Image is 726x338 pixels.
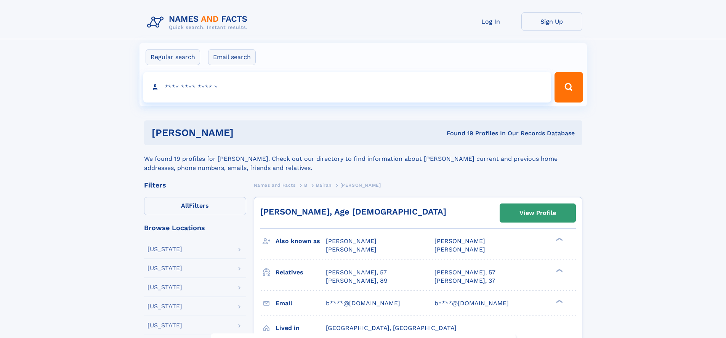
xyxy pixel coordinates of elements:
[208,49,256,65] label: Email search
[144,197,246,215] label: Filters
[147,246,182,252] div: [US_STATE]
[340,129,575,138] div: Found 19 Profiles In Our Records Database
[326,324,457,332] span: [GEOGRAPHIC_DATA], [GEOGRAPHIC_DATA]
[326,246,377,253] span: [PERSON_NAME]
[434,277,495,285] a: [PERSON_NAME], 37
[434,237,485,245] span: [PERSON_NAME]
[326,268,387,277] a: [PERSON_NAME], 57
[500,204,575,222] a: View Profile
[316,183,332,188] span: Bairan
[326,237,377,245] span: [PERSON_NAME]
[144,12,254,33] img: Logo Names and Facts
[554,268,563,273] div: ❯
[304,183,308,188] span: B
[144,182,246,189] div: Filters
[143,72,551,103] input: search input
[304,180,308,190] a: B
[554,237,563,242] div: ❯
[260,207,446,216] a: [PERSON_NAME], Age [DEMOGRAPHIC_DATA]
[276,322,326,335] h3: Lived in
[276,297,326,310] h3: Email
[152,128,340,138] h1: [PERSON_NAME]
[434,268,495,277] a: [PERSON_NAME], 57
[147,265,182,271] div: [US_STATE]
[326,277,388,285] a: [PERSON_NAME], 89
[147,284,182,290] div: [US_STATE]
[276,266,326,279] h3: Relatives
[147,303,182,309] div: [US_STATE]
[144,145,582,173] div: We found 19 profiles for [PERSON_NAME]. Check out our directory to find information about [PERSON...
[316,180,332,190] a: Bairan
[144,224,246,231] div: Browse Locations
[254,180,296,190] a: Names and Facts
[147,322,182,328] div: [US_STATE]
[276,235,326,248] h3: Also known as
[340,183,381,188] span: [PERSON_NAME]
[555,72,583,103] button: Search Button
[181,202,189,209] span: All
[519,204,556,222] div: View Profile
[434,246,485,253] span: [PERSON_NAME]
[521,12,582,31] a: Sign Up
[460,12,521,31] a: Log In
[146,49,200,65] label: Regular search
[554,299,563,304] div: ❯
